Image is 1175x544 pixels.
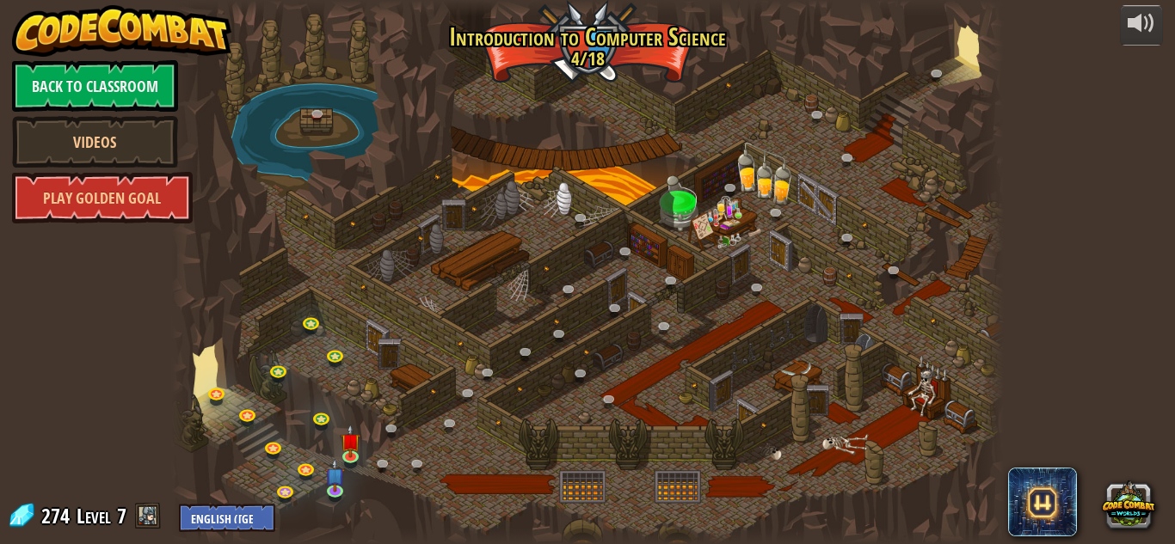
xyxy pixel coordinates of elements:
img: level-banner-unstarted.png [341,425,361,458]
span: 274 [41,502,75,529]
span: Level [77,502,111,530]
a: Videos [12,116,178,168]
span: 7 [117,502,126,529]
a: Back to Classroom [12,60,178,112]
img: level-banner-unstarted-subscriber.png [325,458,345,492]
a: Play Golden Goal [12,172,193,223]
img: CodeCombat - Learn how to code by playing a game [12,5,232,57]
button: Adjust volume [1120,5,1163,46]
